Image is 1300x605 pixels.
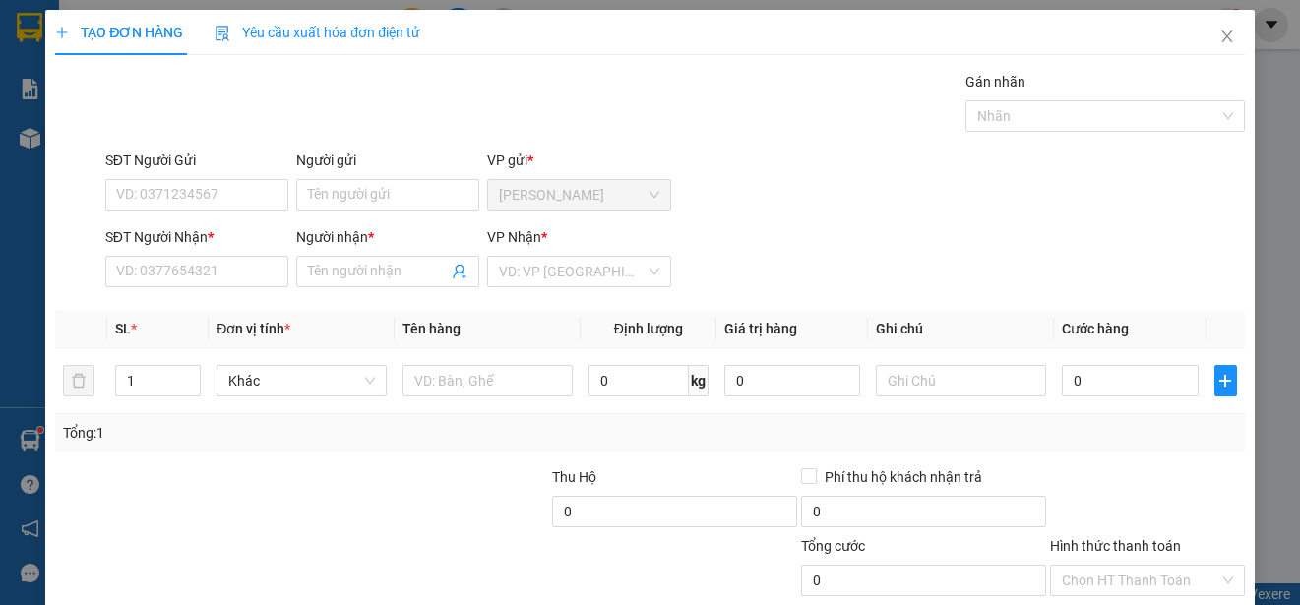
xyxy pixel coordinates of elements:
[487,229,541,245] span: VP Nhận
[215,25,420,40] span: Yêu cầu xuất hóa đơn điện tử
[724,321,797,336] span: Giá trị hàng
[215,26,230,41] img: icon
[724,365,861,396] input: 0
[63,365,94,396] button: delete
[452,264,467,279] span: user-add
[552,469,596,485] span: Thu Hộ
[105,226,288,248] div: SĐT Người Nhận
[1219,29,1235,44] span: close
[965,74,1025,90] label: Gán nhãn
[817,466,990,488] span: Phí thu hộ khách nhận trả
[296,150,479,171] div: Người gửi
[217,321,290,336] span: Đơn vị tính
[63,422,503,444] div: Tổng: 1
[499,180,658,210] span: VP Cao Tốc
[876,365,1046,396] input: Ghi Chú
[55,25,183,40] span: TẠO ĐƠN HÀNG
[689,365,709,396] span: kg
[801,538,865,554] span: Tổng cước
[55,26,69,39] span: plus
[296,226,479,248] div: Người nhận
[1214,365,1237,396] button: plus
[1050,538,1181,554] label: Hình thức thanh toán
[614,321,683,336] span: Định lượng
[402,365,573,396] input: VD: Bàn, Ghế
[868,310,1054,348] th: Ghi chú
[487,150,670,171] div: VP gửi
[1200,10,1255,65] button: Close
[402,321,461,336] span: Tên hàng
[1062,321,1129,336] span: Cước hàng
[115,321,131,336] span: SL
[105,150,288,171] div: SĐT Người Gửi
[228,366,375,395] span: Khác
[1215,373,1236,389] span: plus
